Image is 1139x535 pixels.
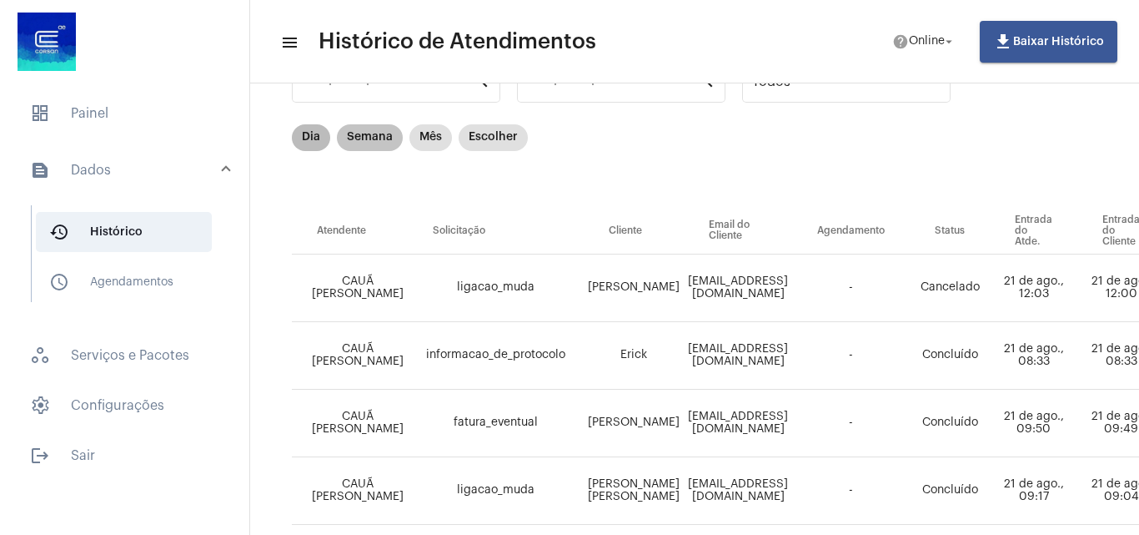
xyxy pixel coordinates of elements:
span: Painel [17,93,233,134]
span: ligacao_muda [457,281,534,293]
span: informacao_de_protocolo [426,349,565,361]
td: 21 de ago., 12:03 [990,255,1077,322]
th: Atendente [292,208,408,255]
button: Online [882,25,966,58]
td: - [792,255,910,322]
span: Histórico [36,212,212,252]
mat-icon: file_download [993,32,1013,52]
td: Cancelado [910,255,990,322]
span: sidenav icon [30,346,50,366]
th: Agendamento [792,208,910,255]
span: Sair [17,436,233,476]
mat-icon: sidenav icon [49,272,69,292]
button: Baixar Histórico [980,21,1117,63]
span: Baixar Histórico [993,36,1104,48]
th: Entrada do Atde. [990,208,1077,255]
mat-icon: arrow_drop_down [941,34,956,49]
mat-chip: Mês [409,124,452,151]
td: CAUÃ [PERSON_NAME] [292,457,408,525]
td: [EMAIL_ADDRESS][DOMAIN_NAME] [684,390,792,457]
td: - [792,390,910,457]
td: Concluído [910,390,990,457]
mat-icon: sidenav icon [49,222,69,242]
mat-chip: Semana [337,124,403,151]
th: Cliente [584,208,684,255]
td: Erick [584,322,684,390]
span: Agendamentos [36,262,212,302]
span: fatura_eventual [454,416,538,428]
td: 21 de ago., 08:33 [990,322,1077,390]
td: Concluído [910,322,990,390]
mat-icon: sidenav icon [30,446,50,466]
th: Email do Cliente [684,208,792,255]
mat-expansion-panel-header: sidenav iconDados [10,144,249,197]
td: [EMAIL_ADDRESS][DOMAIN_NAME] [684,255,792,322]
td: [PERSON_NAME] [PERSON_NAME] [584,457,684,525]
mat-panel-title: Dados [30,160,223,180]
span: Configurações [17,386,233,426]
img: d4669ae0-8c07-2337-4f67-34b0df7f5ae4.jpeg [13,8,80,75]
td: 21 de ago., 09:17 [990,457,1077,525]
td: CAUÃ [PERSON_NAME] [292,322,408,390]
div: sidenav iconDados [10,197,249,326]
td: 21 de ago., 09:50 [990,390,1077,457]
mat-chip: Dia [292,124,330,151]
span: Histórico de Atendimentos [319,28,596,55]
th: Solicitação [408,208,584,255]
mat-icon: sidenav icon [280,33,297,53]
td: [PERSON_NAME] [584,390,684,457]
td: [PERSON_NAME] [584,255,684,322]
td: CAUÃ [PERSON_NAME] [292,390,408,457]
td: CAUÃ [PERSON_NAME] [292,255,408,322]
span: sidenav icon [30,103,50,124]
span: Online [909,36,945,48]
span: sidenav icon [30,396,50,416]
mat-chip: Escolher [459,124,528,151]
mat-icon: sidenav icon [30,160,50,180]
td: [EMAIL_ADDRESS][DOMAIN_NAME] [684,457,792,525]
th: Status [910,208,990,255]
td: Concluído [910,457,990,525]
td: [EMAIL_ADDRESS][DOMAIN_NAME] [684,322,792,390]
span: ligacao_muda [457,484,534,496]
td: - [792,322,910,390]
td: - [792,457,910,525]
span: Serviços e Pacotes [17,336,233,376]
mat-icon: help [892,33,909,50]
